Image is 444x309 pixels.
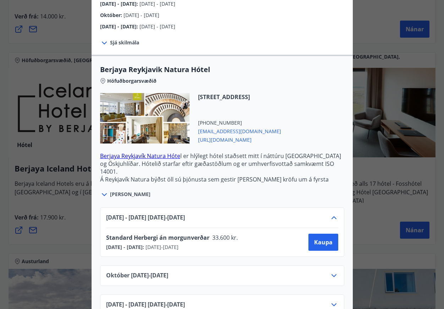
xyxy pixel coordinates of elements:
span: [DATE] - [DATE] : [100,0,139,7]
span: Höfuðborgarsvæðið [107,77,157,85]
p: l er hlýlegt hótel staðsett mitt í náttúru [GEOGRAPHIC_DATA] og Öskjuhlíðar. Hótelið starfar efti... [100,152,344,175]
span: [URL][DOMAIN_NAME] [198,135,281,143]
a: Berjaya Reykjavík Natura Hóte [100,152,180,160]
span: [DATE] - [DATE] [124,12,159,18]
span: [PHONE_NUMBER] [198,119,281,126]
span: [DATE] - [DATE] [139,0,175,7]
span: Október : [100,12,124,18]
span: [DATE] - [DATE] : [100,23,139,30]
span: Berjaya Reykjavik Natura Hótel [100,65,344,75]
span: [DATE] - [DATE] [139,23,175,30]
span: [STREET_ADDRESS] [198,93,281,101]
span: [EMAIL_ADDRESS][DOMAIN_NAME] [198,126,281,135]
span: Sjá skilmála [110,39,139,46]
